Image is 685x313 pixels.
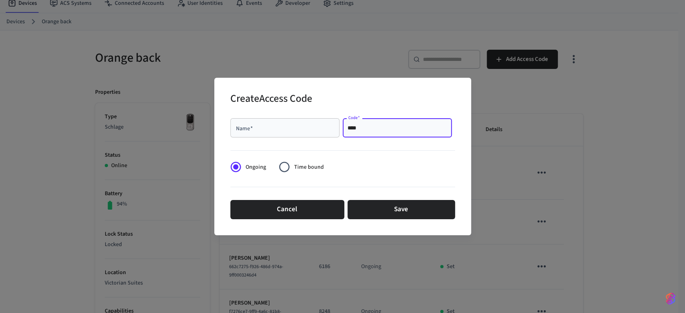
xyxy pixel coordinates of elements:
h2: Create Access Code [230,87,312,112]
span: Time bound [294,163,324,172]
button: Cancel [230,200,344,219]
button: Save [348,200,455,219]
label: Code [348,115,360,121]
span: Ongoing [246,163,266,172]
img: SeamLogoGradient.69752ec5.svg [666,292,675,305]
